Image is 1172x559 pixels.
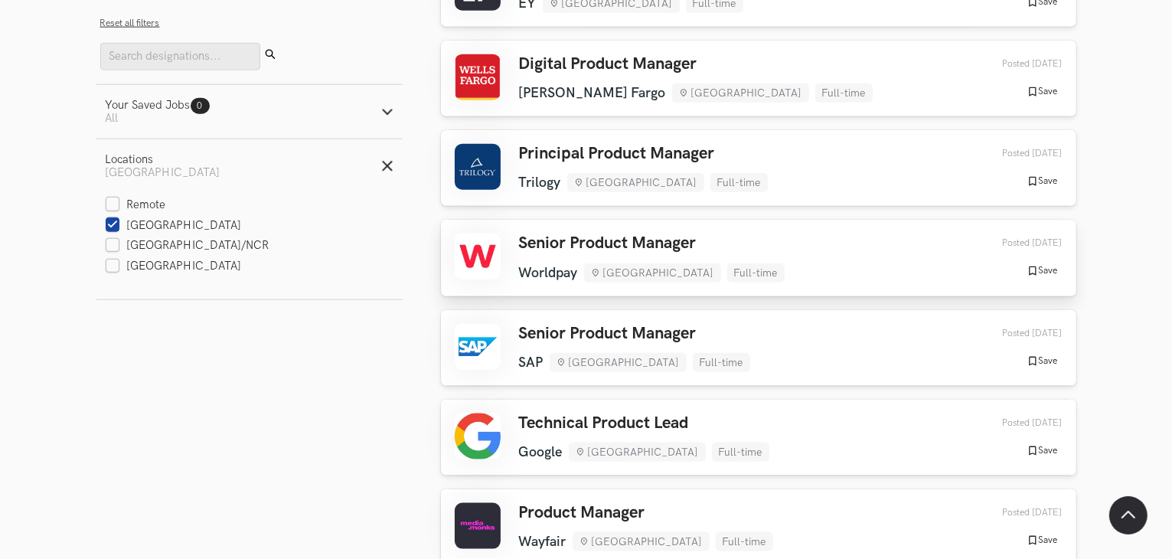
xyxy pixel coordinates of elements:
label: [GEOGRAPHIC_DATA]/NCR [106,238,269,254]
div: 25th Sep [967,237,1063,249]
li: Full-time [727,263,785,283]
label: Remote [106,198,166,214]
li: Google [519,444,563,460]
button: Reset all filters [100,18,160,29]
button: Save [1022,355,1063,368]
li: [PERSON_NAME] Fargo [519,85,666,101]
li: Trilogy [519,175,561,191]
input: Search [100,43,260,70]
li: [GEOGRAPHIC_DATA] [672,83,809,103]
button: Save [1022,444,1063,458]
button: Save [1022,85,1063,99]
li: [GEOGRAPHIC_DATA] [584,263,721,283]
label: [GEOGRAPHIC_DATA] [106,259,242,275]
li: [GEOGRAPHIC_DATA] [569,443,706,462]
a: Senior Product Manager Worldpay [GEOGRAPHIC_DATA] Full-time Posted [DATE] Save [441,220,1076,296]
a: Principal Product Manager Trilogy [GEOGRAPHIC_DATA] Full-time Posted [DATE] Save [441,130,1076,206]
div: 25th Sep [967,148,1063,159]
li: Worldpay [519,265,578,281]
li: [GEOGRAPHIC_DATA] [573,532,710,551]
button: Save [1022,175,1063,188]
li: Full-time [693,353,750,372]
button: Save [1022,534,1063,548]
a: Senior Product Manager SAP [GEOGRAPHIC_DATA] Full-time Posted [DATE] Save [441,310,1076,386]
span: 0 [198,100,203,112]
div: 26th Sep [967,58,1063,70]
h3: Senior Product Manager [519,324,750,344]
div: 24th Sep [967,507,1063,518]
li: [GEOGRAPHIC_DATA] [567,173,704,192]
div: Your Saved Jobs [106,99,210,112]
li: [GEOGRAPHIC_DATA] [550,353,687,372]
div: 25th Sep [967,328,1063,339]
li: Full-time [712,443,769,462]
button: Save [1022,264,1063,278]
a: Digital Product Manager [PERSON_NAME] Fargo [GEOGRAPHIC_DATA] Full-time Posted [DATE] Save [441,41,1076,116]
h3: Principal Product Manager [519,144,768,164]
div: Locations[GEOGRAPHIC_DATA] [96,193,403,299]
li: Wayfair [519,534,566,550]
span: [GEOGRAPHIC_DATA] [106,166,220,179]
h3: Senior Product Manager [519,234,785,253]
h3: Product Manager [519,503,773,523]
h3: Digital Product Manager [519,54,873,74]
a: Technical Product Lead Google [GEOGRAPHIC_DATA] Full-time Posted [DATE] Save [441,400,1076,476]
div: Locations [106,153,220,166]
li: Full-time [815,83,873,103]
div: 25th Sep [967,417,1063,429]
span: All [106,112,119,125]
button: Locations[GEOGRAPHIC_DATA] [96,139,403,193]
h3: Technical Product Lead [519,414,769,433]
li: SAP [519,355,544,371]
li: Full-time [710,173,768,192]
li: Full-time [716,532,773,551]
label: [GEOGRAPHIC_DATA] [106,218,242,234]
button: Your Saved Jobs0 All [96,85,403,139]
